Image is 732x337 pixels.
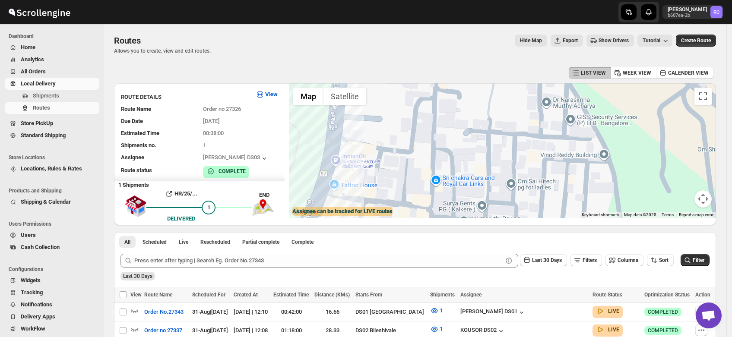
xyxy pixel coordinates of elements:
span: Filter [693,257,704,263]
span: Delivery Apps [21,313,55,320]
span: Notifications [21,301,52,308]
b: HR/25/... [174,190,197,197]
span: Show Drivers [599,37,629,44]
b: View [265,91,278,98]
span: Due Date [121,118,143,124]
button: Shipments [5,90,99,102]
span: Order no 27326 [203,106,241,112]
span: LIST VIEW [581,69,606,76]
span: Optimization Status [644,292,690,298]
button: 1 [425,322,448,336]
img: Google [291,207,320,218]
span: Scheduled For [192,292,225,298]
div: DS01 [GEOGRAPHIC_DATA] [355,308,425,316]
button: Filter [681,254,710,266]
span: WEEK VIEW [623,69,651,76]
span: Live [179,239,188,246]
button: Delivery Apps [5,311,99,323]
div: [DATE] | 12:08 [234,326,268,335]
label: Assignee can be tracked for LIVE routes [292,207,393,216]
h3: ROUTE DETAILS [121,93,249,101]
span: Complete [292,239,314,246]
span: Rahul Chopra [710,6,722,18]
span: All [124,239,130,246]
button: Export [551,35,583,47]
button: Notifications [5,299,99,311]
b: 1 Shipments [114,177,149,188]
span: Shipments no. [121,142,156,148]
span: Cash Collection [21,244,60,250]
span: 00:38:00 [203,130,224,136]
div: 01:18:00 [273,326,309,335]
a: Open this area in Google Maps (opens a new window) [291,207,320,218]
span: Order No.27343 [144,308,184,316]
p: b607ea-2b [668,13,707,18]
button: [PERSON_NAME] DS03 [203,154,269,163]
span: View [130,292,142,298]
button: CALENDER VIEW [656,67,714,79]
span: Dashboard [9,33,99,40]
span: Route Name [121,106,151,112]
text: RC [713,9,719,15]
span: 1 [440,307,443,314]
button: Locations, Rules & Rates [5,163,99,175]
button: Home [5,41,99,54]
span: Users Permissions [9,220,99,227]
button: Map action label [515,35,547,47]
span: Hide Map [520,37,542,44]
a: Open chat [696,302,722,328]
button: Tracking [5,287,99,299]
button: Show satellite imagery [323,88,366,105]
div: 00:42:00 [273,308,309,316]
span: 1 [207,204,210,211]
span: Partial complete [242,239,279,246]
span: Products and Shipping [9,187,99,194]
button: Show Drivers [586,35,634,47]
span: Starts From [355,292,382,298]
span: Shipments [430,292,455,298]
b: COMPLETE [219,168,246,174]
span: Assignee [121,154,144,161]
span: Map data ©2025 [624,212,656,217]
span: Columns [618,257,638,263]
span: 1 [440,326,443,332]
span: [DATE] [203,118,220,124]
img: trip_end.png [252,199,274,216]
button: Map camera controls [694,190,712,208]
button: Create Route [676,35,716,47]
span: Routes [33,104,50,111]
span: Store PickUp [21,120,53,126]
button: Routes [5,102,99,114]
span: Create Route [681,37,711,44]
span: Order no 27337 [144,326,182,335]
span: Standard Shipping [21,132,66,139]
button: WEEK VIEW [611,67,656,79]
p: [PERSON_NAME] [668,6,707,13]
button: [PERSON_NAME] DS01 [460,308,526,317]
button: Filters [570,254,602,266]
p: Allows you to create, view and edit routes. [114,47,211,54]
input: Press enter after typing | Search Eg. Order No.27343 [134,254,503,268]
span: Widgets [21,277,41,283]
span: Shipping & Calendar [21,198,71,205]
span: Shipments [33,92,59,99]
span: Sort [659,257,669,263]
span: CALENDER VIEW [668,69,709,76]
button: All routes [119,236,136,248]
button: LIST VIEW [569,67,611,79]
span: Distance (KMs) [314,292,350,298]
span: Tutorial [643,38,660,44]
button: Shipping & Calendar [5,196,99,208]
span: All Orders [21,68,46,75]
div: [DATE] | 12:10 [234,308,268,316]
span: Filters [583,257,597,263]
button: Keyboard shortcuts [582,212,619,218]
div: KOUSOR DS02 [460,327,505,335]
button: HR/25/... [146,187,215,201]
span: Store Locations [9,154,99,161]
span: 1 [203,142,206,148]
div: 28.33 [314,326,350,335]
img: shop.svg [125,189,146,223]
span: Users [21,232,36,238]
